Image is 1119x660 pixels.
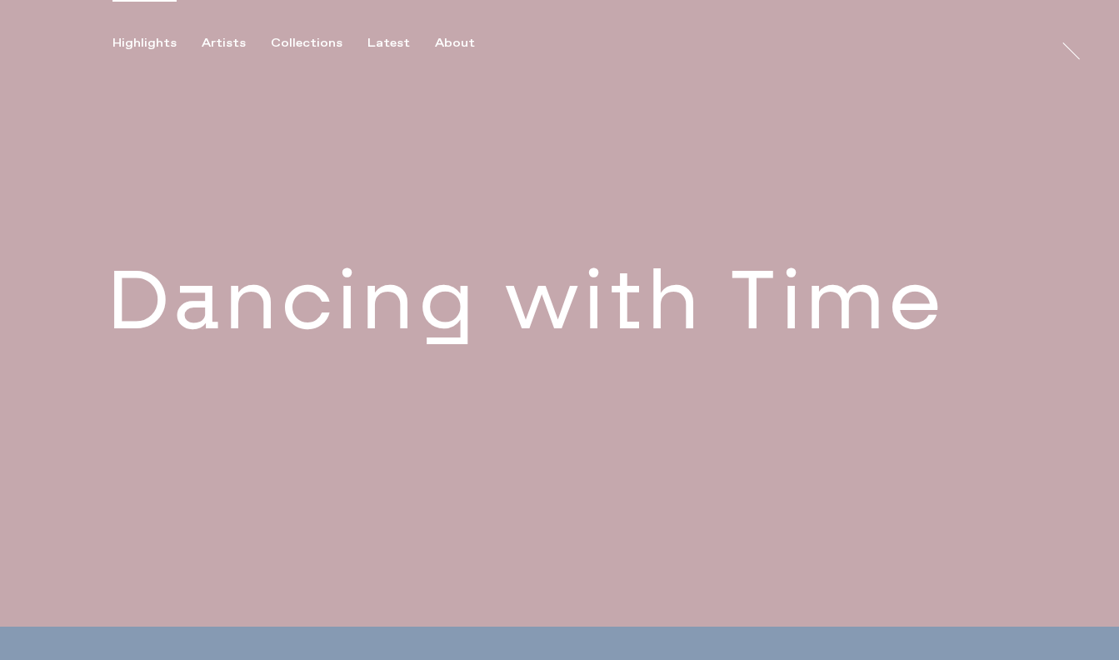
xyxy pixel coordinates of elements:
div: Highlights [112,36,177,51]
button: Highlights [112,36,202,51]
button: Collections [271,36,367,51]
div: Collections [271,36,342,51]
div: About [435,36,475,51]
div: Latest [367,36,410,51]
button: About [435,36,500,51]
button: Artists [202,36,271,51]
div: Artists [202,36,246,51]
button: Latest [367,36,435,51]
